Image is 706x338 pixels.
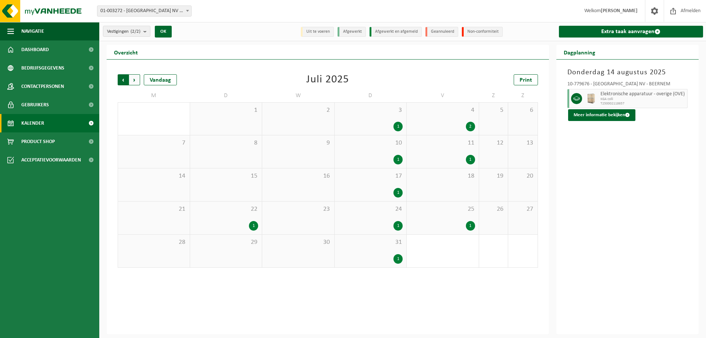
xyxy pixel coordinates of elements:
button: Meer informatie bekijken [568,109,635,121]
a: Extra taak aanvragen [559,26,703,38]
span: 01-003272 - BELGOSUC NV - BEERNEM [97,6,191,16]
div: 1 [466,155,475,164]
span: 30 [266,238,331,246]
span: 20 [512,172,534,180]
h2: Dagplanning [556,45,603,59]
span: 22 [194,205,258,213]
td: D [335,89,407,102]
div: Vandaag [144,74,177,85]
span: Bedrijfsgegevens [21,59,64,77]
span: 21 [122,205,186,213]
count: (2/2) [131,29,140,34]
span: 1 [194,106,258,114]
span: 25 [410,205,475,213]
div: 1 [393,155,403,164]
li: Geannuleerd [425,27,458,37]
span: Product Shop [21,132,55,151]
span: T250002118657 [600,102,686,106]
span: Navigatie [21,22,44,40]
span: 8 [194,139,258,147]
td: V [407,89,479,102]
strong: [PERSON_NAME] [601,8,638,14]
span: 27 [512,205,534,213]
div: 1 [393,254,403,264]
button: Vestigingen(2/2) [103,26,150,37]
td: W [262,89,335,102]
span: 7 [122,139,186,147]
span: 19 [483,172,504,180]
span: 24 [338,205,403,213]
img: PB-WB-1940-WDN-00-00 [586,93,597,104]
span: Elektronische apparatuur - overige (OVE) [600,91,686,97]
div: Juli 2025 [306,74,349,85]
div: 1 [466,221,475,231]
span: Contactpersonen [21,77,64,96]
div: 10-779676 - [GEOGRAPHIC_DATA] NV - BEERNEM [567,82,688,89]
span: 2 [266,106,331,114]
td: M [118,89,190,102]
span: 11 [410,139,475,147]
span: 13 [512,139,534,147]
div: 2 [466,122,475,131]
span: 6 [512,106,534,114]
span: Acceptatievoorwaarden [21,151,81,169]
span: KGA colli [600,97,686,102]
div: 1 [249,221,258,231]
span: 15 [194,172,258,180]
span: 29 [194,238,258,246]
span: 10 [338,139,403,147]
span: 18 [410,172,475,180]
span: 31 [338,238,403,246]
li: Uit te voeren [301,27,334,37]
span: Kalender [21,114,44,132]
span: 9 [266,139,331,147]
span: 4 [410,106,475,114]
span: 23 [266,205,331,213]
span: 28 [122,238,186,246]
div: 1 [393,188,403,198]
span: Vorige [118,74,129,85]
h3: Donderdag 14 augustus 2025 [567,67,688,78]
td: Z [508,89,538,102]
li: Non-conformiteit [462,27,503,37]
span: 16 [266,172,331,180]
span: 26 [483,205,504,213]
td: Z [479,89,509,102]
div: 1 [393,221,403,231]
button: OK [155,26,172,38]
span: 3 [338,106,403,114]
h2: Overzicht [107,45,145,59]
li: Afgewerkt en afgemeld [370,27,422,37]
li: Afgewerkt [338,27,366,37]
span: 14 [122,172,186,180]
span: Volgende [129,74,140,85]
span: 12 [483,139,504,147]
span: Gebruikers [21,96,49,114]
td: D [190,89,263,102]
div: 1 [393,122,403,131]
span: 5 [483,106,504,114]
span: Vestigingen [107,26,140,37]
a: Print [514,74,538,85]
span: Print [520,77,532,83]
span: 01-003272 - BELGOSUC NV - BEERNEM [97,6,192,17]
span: Dashboard [21,40,49,59]
span: 17 [338,172,403,180]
